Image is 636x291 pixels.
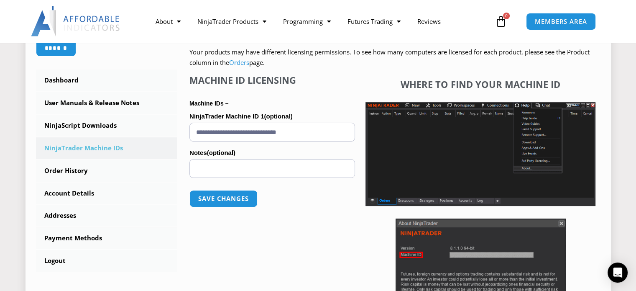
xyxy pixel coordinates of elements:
[147,12,493,31] nav: Menu
[189,147,355,159] label: Notes
[36,227,177,249] a: Payment Methods
[36,160,177,182] a: Order History
[36,183,177,204] a: Account Details
[36,70,177,272] nav: Account pages
[36,205,177,227] a: Addresses
[365,102,595,206] img: Screenshot 2025-01-17 1155544 | Affordable Indicators – NinjaTrader
[483,9,519,33] a: 0
[207,149,235,156] span: (optional)
[189,12,275,31] a: NinjaTrader Products
[147,12,189,31] a: About
[31,6,121,36] img: LogoAI | Affordable Indicators – NinjaTrader
[189,75,355,85] h4: Machine ID Licensing
[36,137,177,159] a: NinjaTrader Machine IDs
[189,100,228,107] strong: Machine IDs –
[189,110,355,123] label: NinjaTrader Machine ID 1
[535,18,587,25] span: MEMBERS AREA
[409,12,449,31] a: Reviews
[36,250,177,272] a: Logout
[608,263,628,283] div: Open Intercom Messenger
[275,12,339,31] a: Programming
[526,13,596,30] a: MEMBERS AREA
[503,13,510,19] span: 0
[189,48,590,67] span: Your products may have different licensing permissions. To see how many computers are licensed fo...
[264,113,292,120] span: (optional)
[36,115,177,136] a: NinjaScript Downloads
[229,58,249,67] a: Orders
[365,79,595,90] h4: Where to find your Machine ID
[189,190,258,207] button: Save changes
[339,12,409,31] a: Futures Trading
[36,70,177,91] a: Dashboard
[36,92,177,114] a: User Manuals & Release Notes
